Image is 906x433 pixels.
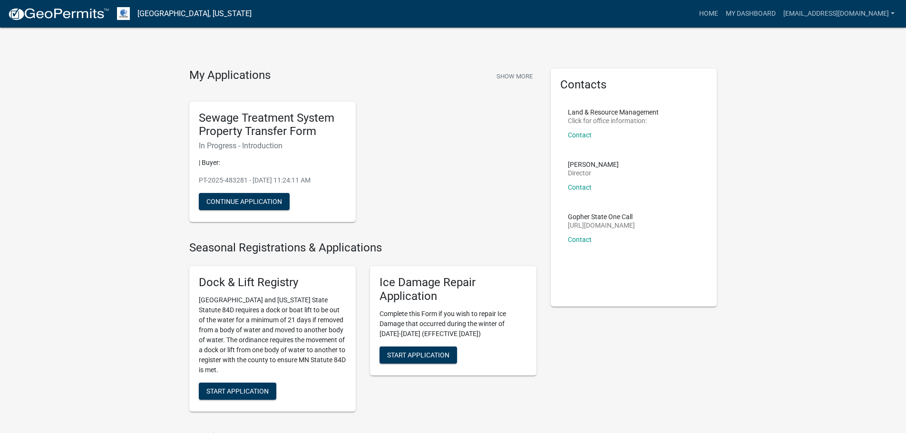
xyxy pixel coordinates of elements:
[387,351,449,358] span: Start Application
[199,295,346,375] p: [GEOGRAPHIC_DATA] and [US_STATE] State Statute 84D requires a dock or boat lift to be out of the ...
[199,276,346,289] h5: Dock & Lift Registry
[380,309,527,339] p: Complete this Form if you wish to repair Ice Damage that occurred during the winter of [DATE]-[DA...
[568,117,659,124] p: Click for office information:
[568,236,592,243] a: Contact
[568,161,619,168] p: [PERSON_NAME]
[199,175,346,185] p: PT-2025-483281 - [DATE] 11:24:11 AM
[199,111,346,139] h5: Sewage Treatment System Property Transfer Form
[568,183,592,191] a: Contact
[568,131,592,139] a: Contact
[560,78,708,92] h5: Contacts
[199,158,346,168] p: | Buyer:
[568,213,635,220] p: Gopher State One Call
[722,5,779,23] a: My Dashboard
[695,5,722,23] a: Home
[199,383,276,400] button: Start Application
[189,68,271,83] h4: My Applications
[206,387,269,395] span: Start Application
[493,68,536,84] button: Show More
[117,7,130,20] img: Otter Tail County, Minnesota
[189,241,536,255] h4: Seasonal Registrations & Applications
[779,5,898,23] a: [EMAIL_ADDRESS][DOMAIN_NAME]
[568,170,619,176] p: Director
[199,141,346,150] h6: In Progress - Introduction
[199,193,290,210] button: Continue Application
[137,6,252,22] a: [GEOGRAPHIC_DATA], [US_STATE]
[380,346,457,364] button: Start Application
[568,222,635,229] p: [URL][DOMAIN_NAME]
[568,109,659,115] p: Land & Resource Management
[380,276,527,303] h5: Ice Damage Repair Application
